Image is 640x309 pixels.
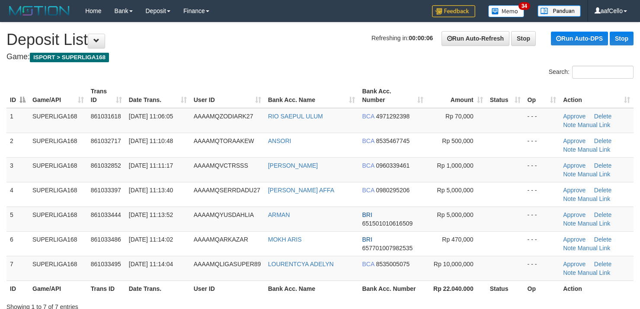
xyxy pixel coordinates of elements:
th: Op [524,280,560,296]
th: Date Trans.: activate to sort column ascending [125,83,190,108]
a: Note [563,195,576,202]
span: AAAAMQTORAAKEW [194,137,254,144]
a: Note [563,220,576,227]
span: [DATE] 11:11:17 [129,162,173,169]
span: AAAAMQZODIARK27 [194,113,253,120]
input: Search: [572,66,634,79]
a: ARMAN [268,211,290,218]
th: Status: activate to sort column ascending [486,83,524,108]
td: - - - [524,182,560,207]
a: Delete [594,162,611,169]
td: SUPERLIGA168 [29,108,87,133]
h1: Deposit List [6,31,634,48]
span: AAAAMQLIGASUPER89 [194,261,261,268]
span: BCA [362,137,374,144]
a: Approve [563,162,586,169]
a: Stop [511,31,536,46]
span: ISPORT > SUPERLIGA168 [30,53,109,62]
span: AAAAMQSERRDADU27 [194,187,260,194]
span: 861033486 [91,236,121,243]
th: Bank Acc. Number: activate to sort column ascending [358,83,427,108]
span: Rp 1,000,000 [437,162,474,169]
a: MOKH ARIS [268,236,302,243]
span: BCA [362,162,374,169]
a: Note [563,245,576,252]
span: 861032717 [91,137,121,144]
td: - - - [524,207,560,231]
td: 4 [6,182,29,207]
th: Date Trans. [125,280,190,296]
td: - - - [524,231,560,256]
a: Manual Link [578,245,611,252]
a: Delete [594,236,611,243]
a: Stop [610,32,634,45]
th: Bank Acc. Name [265,280,359,296]
a: Manual Link [578,171,611,178]
a: Run Auto-DPS [551,32,608,45]
a: Note [563,121,576,128]
span: BCA [362,187,374,194]
span: Refreshing in: [371,35,433,41]
a: RIO SAEPUL ULUM [268,113,323,120]
a: [PERSON_NAME] [268,162,318,169]
span: AAAAMQYUSDAHLIA [194,211,254,218]
img: Button%20Memo.svg [488,5,525,17]
span: BRI [362,236,372,243]
span: 861033397 [91,187,121,194]
a: Delete [594,137,611,144]
span: BCA [362,113,374,120]
a: Approve [563,261,586,268]
th: Rp 22.040.000 [427,280,486,296]
span: 34 [518,2,530,10]
th: User ID [190,280,265,296]
td: - - - [524,133,560,157]
span: [DATE] 11:13:52 [129,211,173,218]
span: AAAAMQARKAZAR [194,236,248,243]
span: Copy 8535467745 to clipboard [376,137,410,144]
h4: Game: [6,53,634,61]
img: panduan.png [538,5,581,17]
a: Manual Link [578,146,611,153]
a: Manual Link [578,220,611,227]
td: - - - [524,157,560,182]
a: Delete [594,261,611,268]
td: 3 [6,157,29,182]
td: SUPERLIGA168 [29,256,87,280]
span: [DATE] 11:14:02 [129,236,173,243]
a: Delete [594,113,611,120]
td: - - - [524,108,560,133]
a: Approve [563,137,586,144]
span: Copy 0980295206 to clipboard [376,187,410,194]
label: Search: [549,66,634,79]
a: ANSORI [268,137,291,144]
span: 861033495 [91,261,121,268]
th: Action [560,280,634,296]
td: 6 [6,231,29,256]
a: Approve [563,187,586,194]
a: Manual Link [578,269,611,276]
a: LOURENTCYA ADELYN [268,261,334,268]
a: [PERSON_NAME] AFFA [268,187,334,194]
span: Rp 5,000,000 [437,187,474,194]
th: Game/API [29,280,87,296]
span: Rp 70,000 [445,113,474,120]
span: Copy 651501010616509 to clipboard [362,220,413,227]
span: 861031618 [91,113,121,120]
td: SUPERLIGA168 [29,157,87,182]
a: Note [563,146,576,153]
td: 5 [6,207,29,231]
td: SUPERLIGA168 [29,182,87,207]
span: [DATE] 11:10:48 [129,137,173,144]
span: Copy 657701007982535 to clipboard [362,245,413,252]
td: 1 [6,108,29,133]
th: Status [486,280,524,296]
span: [DATE] 11:13:40 [129,187,173,194]
span: Rp 500,000 [442,137,473,144]
a: Delete [594,211,611,218]
td: 2 [6,133,29,157]
span: BRI [362,211,372,218]
a: Manual Link [578,195,611,202]
th: Trans ID: activate to sort column ascending [87,83,125,108]
td: 7 [6,256,29,280]
span: Rp 470,000 [442,236,473,243]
